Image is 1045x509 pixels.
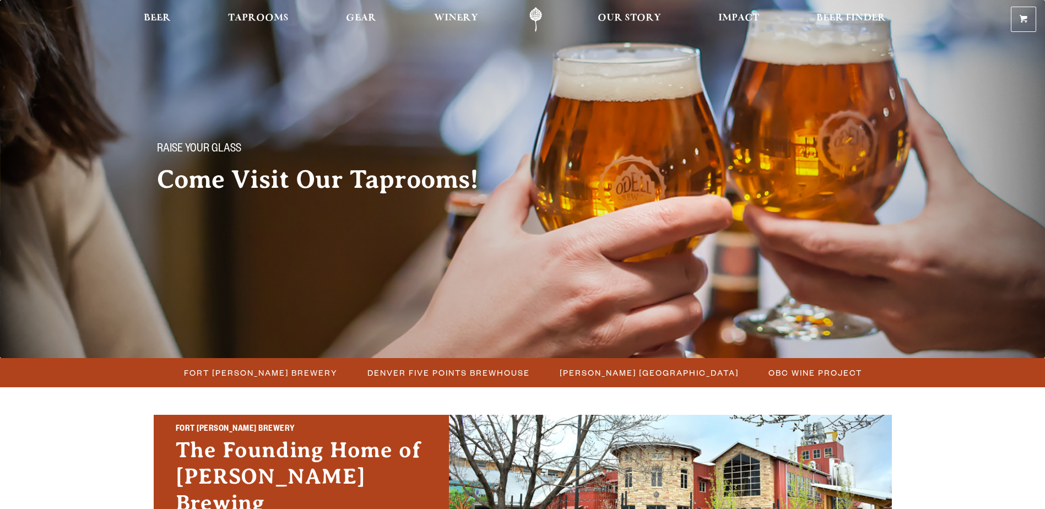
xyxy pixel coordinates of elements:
[346,14,376,23] span: Gear
[339,7,383,32] a: Gear
[711,7,766,32] a: Impact
[177,365,343,381] a: Fort [PERSON_NAME] Brewery
[144,14,171,23] span: Beer
[768,365,862,381] span: OBC Wine Project
[718,14,759,23] span: Impact
[184,365,338,381] span: Fort [PERSON_NAME] Brewery
[560,365,739,381] span: [PERSON_NAME] [GEOGRAPHIC_DATA]
[367,365,530,381] span: Denver Five Points Brewhouse
[228,14,289,23] span: Taprooms
[157,143,241,157] span: Raise your glass
[434,14,478,23] span: Winery
[137,7,178,32] a: Beer
[427,7,485,32] a: Winery
[176,423,427,437] h2: Fort [PERSON_NAME] Brewery
[809,7,893,32] a: Beer Finder
[816,14,886,23] span: Beer Finder
[515,7,556,32] a: Odell Home
[221,7,296,32] a: Taprooms
[157,166,501,193] h2: Come Visit Our Taprooms!
[591,7,668,32] a: Our Story
[598,14,661,23] span: Our Story
[361,365,535,381] a: Denver Five Points Brewhouse
[762,365,868,381] a: OBC Wine Project
[553,365,744,381] a: [PERSON_NAME] [GEOGRAPHIC_DATA]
